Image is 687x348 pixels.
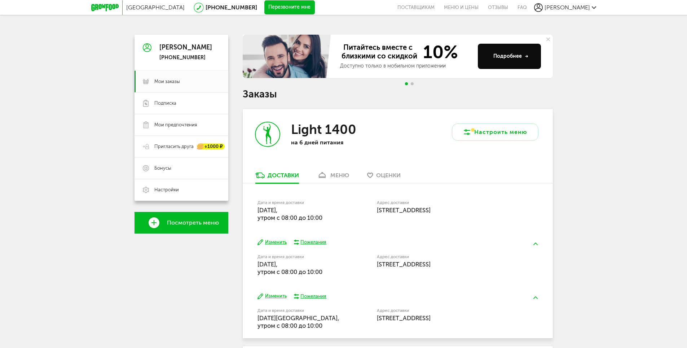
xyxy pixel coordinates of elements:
[294,293,327,300] button: Пожелания
[257,239,287,246] button: Изменить
[291,122,356,137] h3: Light 1400
[243,90,553,99] h1: Заказы
[154,78,180,85] span: Мои заказы
[257,206,322,221] span: [DATE], утром c 08:00 до 10:00
[419,43,458,61] span: 10%
[300,293,326,300] div: Пожелания
[257,201,340,205] label: Дата и время доставки
[340,43,419,61] span: Питайтесь вместе с близкими со скидкой
[405,82,408,85] span: Go to slide 1
[135,157,228,179] a: Бонусы
[377,261,431,268] span: [STREET_ADDRESS]
[300,239,326,245] div: Пожелания
[533,243,538,245] img: arrow-up-green.5eb5f82.svg
[294,239,327,245] button: Пожелания
[154,122,197,128] span: Мои предпочтения
[257,261,322,275] span: [DATE], утром c 08:00 до 10:00
[291,139,385,146] p: на 6 дней питания
[135,114,228,136] a: Мои предпочтения
[377,201,511,205] label: Адрес доставки
[264,0,315,15] button: Перезвоните мне
[257,293,287,300] button: Изменить
[154,187,179,193] span: Настройки
[493,53,528,60] div: Подробнее
[533,296,538,299] img: arrow-up-green.5eb5f82.svg
[206,4,257,11] a: [PHONE_NUMBER]
[167,219,219,226] span: Посмотреть меню
[252,171,303,183] a: Доставки
[545,4,590,11] span: [PERSON_NAME]
[377,255,511,259] label: Адрес доставки
[159,44,212,51] div: [PERSON_NAME]
[330,172,349,179] div: меню
[135,136,228,157] a: Пригласить друга +1000 ₽
[154,143,194,150] span: Пригласить друга
[135,71,228,92] a: Мои заказы
[340,62,472,70] div: Доступно только в мобильном приложении
[452,123,538,141] button: Настроить меню
[135,212,228,234] a: Посмотреть меню
[377,309,511,313] label: Адрес доставки
[268,172,299,179] div: Доставки
[159,55,212,61] div: [PHONE_NUMBER]
[126,4,185,11] span: [GEOGRAPHIC_DATA]
[377,206,431,214] span: [STREET_ADDRESS]
[364,171,404,183] a: Оценки
[135,92,228,114] a: Подписка
[197,144,225,150] div: +1000 ₽
[411,82,414,85] span: Go to slide 2
[257,314,339,329] span: [DATE][GEOGRAPHIC_DATA], утром c 08:00 до 10:00
[243,35,333,78] img: family-banner.579af9d.jpg
[154,100,176,106] span: Подписка
[154,165,171,171] span: Бонусы
[257,255,340,259] label: Дата и время доставки
[478,44,541,69] button: Подробнее
[135,179,228,201] a: Настройки
[257,309,340,313] label: Дата и время доставки
[376,172,401,179] span: Оценки
[377,314,431,322] span: [STREET_ADDRESS]
[313,171,353,183] a: меню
